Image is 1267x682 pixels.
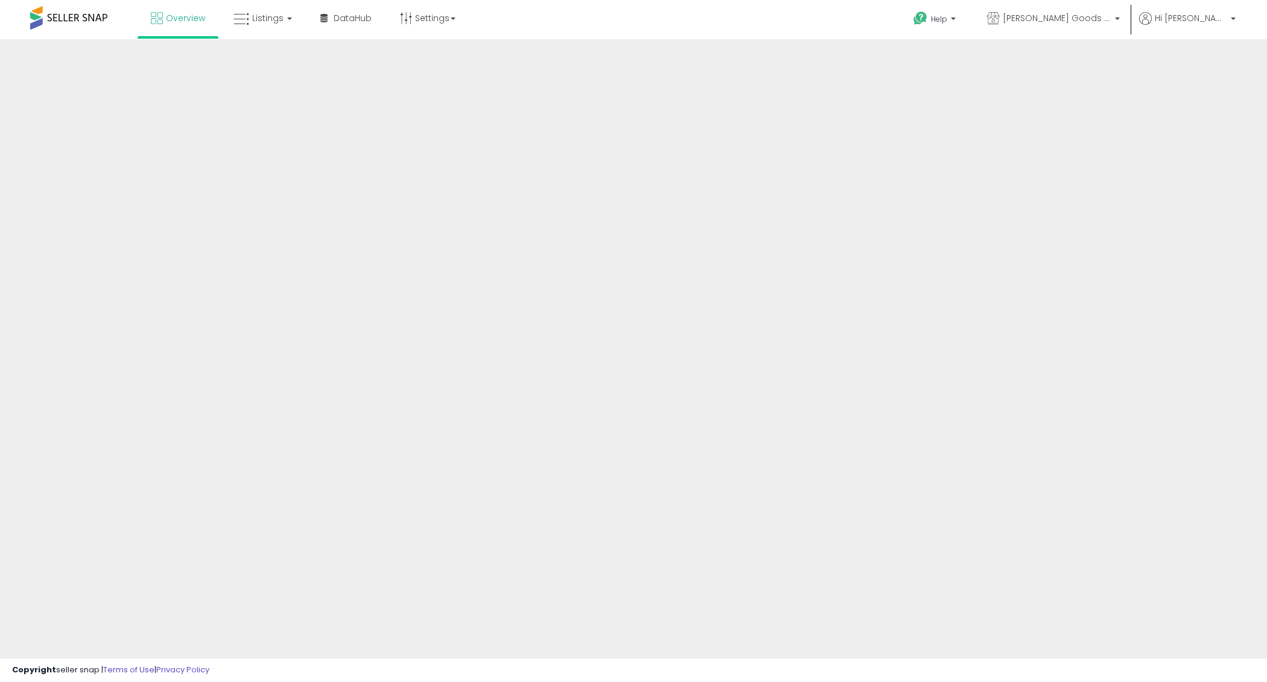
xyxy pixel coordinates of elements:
[1139,12,1236,39] a: Hi [PERSON_NAME]
[1003,12,1111,24] span: [PERSON_NAME] Goods LLC
[252,12,284,24] span: Listings
[1155,12,1227,24] span: Hi [PERSON_NAME]
[334,12,372,24] span: DataHub
[913,11,928,26] i: Get Help
[904,2,968,39] a: Help
[931,14,947,24] span: Help
[166,12,205,24] span: Overview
